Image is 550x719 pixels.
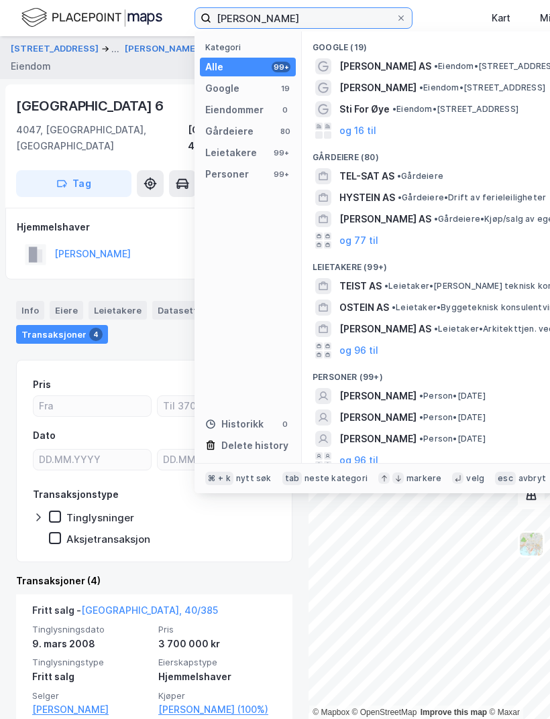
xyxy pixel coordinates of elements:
[17,219,292,235] div: Hjemmelshaver
[339,388,417,404] span: [PERSON_NAME]
[434,214,438,224] span: •
[158,396,275,416] input: Til 3700000
[111,41,119,57] div: ...
[419,434,486,444] span: Person • [DATE]
[16,573,292,589] div: Transaksjoner (4)
[339,190,395,206] span: HYSTEIN AS
[419,82,545,93] span: Eiendom • [STREET_ADDRESS]
[32,669,150,685] div: Fritt salg
[32,690,150,702] span: Selger
[282,472,302,485] div: tab
[66,533,150,545] div: Aksjetransaksjon
[398,192,402,202] span: •
[16,122,188,154] div: 4047, [GEOGRAPHIC_DATA], [GEOGRAPHIC_DATA]
[339,300,389,316] span: OSTEIN AS
[313,708,349,717] a: Mapbox
[339,409,417,426] span: [PERSON_NAME]
[211,8,396,28] input: Søk på adresse, matrikkel, gårdeiere, leietakere eller personer
[392,302,396,312] span: •
[205,145,257,161] div: Leietakere
[34,396,151,416] input: Fra
[205,123,254,139] div: Gårdeiere
[11,58,51,74] div: Eiendom
[483,655,550,719] iframe: Chat Widget
[434,61,438,71] span: •
[158,669,276,685] div: Hjemmelshaver
[492,10,510,26] div: Kart
[158,450,275,470] input: DD.MM.YYYY
[339,123,376,139] button: og 16 til
[339,431,417,447] span: [PERSON_NAME]
[434,324,438,334] span: •
[339,58,431,74] span: [PERSON_NAME] AS
[221,438,288,454] div: Delete history
[205,102,264,118] div: Eiendommer
[188,122,292,154] div: [GEOGRAPHIC_DATA], 40/385
[421,708,487,717] a: Improve this map
[16,325,108,344] div: Transaksjoner
[205,416,264,432] div: Historikk
[280,83,290,94] div: 19
[397,171,401,181] span: •
[66,511,134,524] div: Tinglysninger
[34,450,151,470] input: DD.MM.YYYY
[205,166,249,182] div: Personer
[518,531,544,557] img: Z
[205,42,296,52] div: Kategori
[272,169,290,180] div: 99+
[339,168,394,184] span: TEL-SAT AS
[495,472,516,485] div: esc
[158,636,276,652] div: 3 700 000 kr
[280,126,290,137] div: 80
[392,104,518,115] span: Eiendom • [STREET_ADDRESS]
[392,104,396,114] span: •
[33,486,119,503] div: Transaksjonstype
[398,192,546,203] span: Gårdeiere • Drift av ferieleiligheter
[339,321,431,337] span: [PERSON_NAME] AS
[419,412,423,422] span: •
[21,6,162,29] img: logo.f888ab2527a4732fd821a326f86c7f29.svg
[33,428,56,444] div: Dato
[305,473,368,484] div: neste kategori
[339,211,431,227] span: [PERSON_NAME] AS
[16,170,131,197] button: Tag
[33,377,51,393] div: Pris
[158,690,276,702] span: Kjøper
[280,105,290,115] div: 0
[352,708,417,717] a: OpenStreetMap
[158,624,276,635] span: Pris
[236,473,272,484] div: nytt søk
[32,657,150,668] span: Tinglysningstype
[205,59,223,75] div: Alle
[16,95,166,117] div: [GEOGRAPHIC_DATA] 6
[339,80,417,96] span: [PERSON_NAME]
[81,604,218,616] a: [GEOGRAPHIC_DATA], 40/385
[205,80,239,96] div: Google
[419,82,423,92] span: •
[89,301,147,320] div: Leietakere
[158,657,276,668] span: Eierskapstype
[152,301,203,320] div: Datasett
[280,419,290,430] div: 0
[406,473,441,484] div: markere
[32,624,150,635] span: Tinglysningsdato
[11,41,101,57] button: [STREET_ADDRESS]
[419,391,486,401] span: Person • [DATE]
[205,472,233,485] div: ⌘ + k
[50,301,83,320] div: Eiere
[419,412,486,423] span: Person • [DATE]
[272,62,290,72] div: 99+
[339,452,378,468] button: og 96 til
[32,602,218,624] div: Fritt salg -
[339,342,378,358] button: og 96 til
[419,434,423,444] span: •
[89,328,103,341] div: 4
[397,171,443,182] span: Gårdeiere
[518,473,546,484] div: avbryt
[16,301,44,320] div: Info
[483,655,550,719] div: Kontrollprogram for chat
[32,636,150,652] div: 9. mars 2008
[339,233,378,249] button: og 77 til
[125,42,201,56] button: [PERSON_NAME]
[419,391,423,401] span: •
